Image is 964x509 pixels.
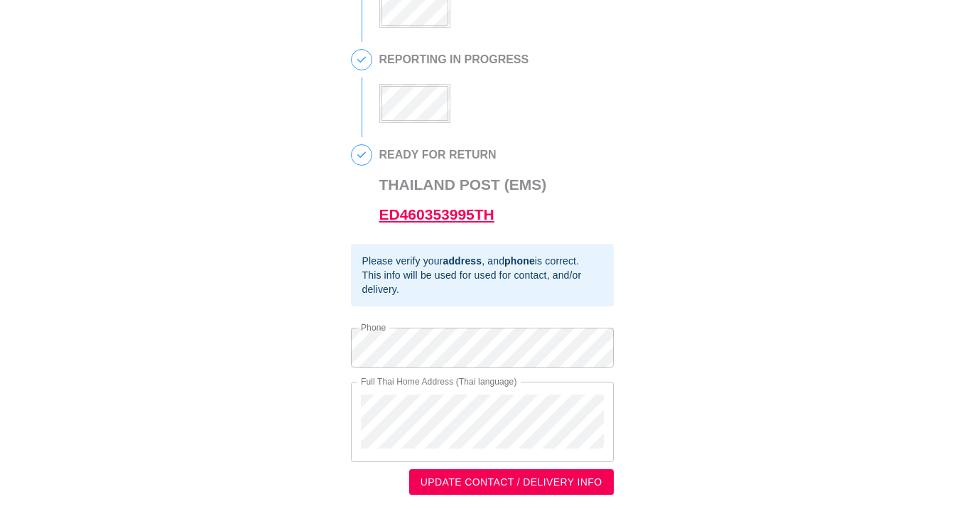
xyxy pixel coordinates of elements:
h3: Thailand Post (EMS) [379,170,547,230]
h2: REPORTING IN PROGRESS [379,53,529,66]
button: UPDATE CONTACT / DELIVERY INFO [409,469,614,495]
b: address [443,255,482,267]
a: ED460353995TH [379,206,494,223]
b: phone [504,255,535,267]
div: This info will be used for used for contact, and/or delivery. [362,268,602,296]
h2: READY FOR RETURN [379,149,547,161]
span: 3 [352,50,372,70]
div: Please verify your , and is correct. [362,254,602,268]
span: 4 [352,145,372,165]
span: UPDATE CONTACT / DELIVERY INFO [421,473,602,491]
